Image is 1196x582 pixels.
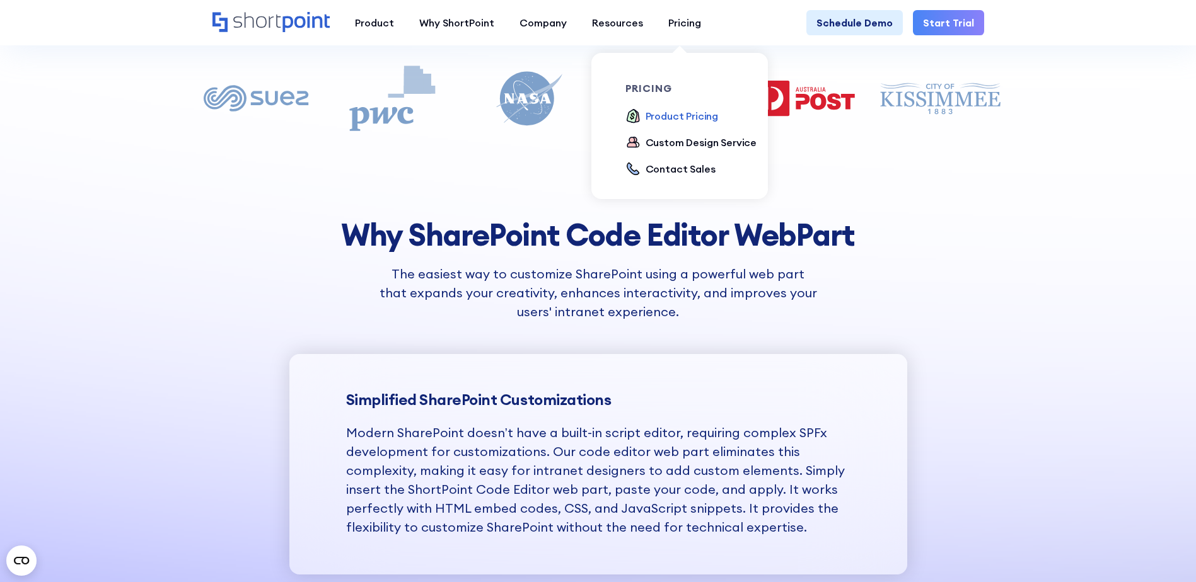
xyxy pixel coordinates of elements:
iframe: Chat Widget [969,436,1196,582]
a: Schedule Demo [806,10,903,35]
div: pricing [625,83,767,93]
div: Why ShortPoint [419,15,494,30]
a: Custom Design Service [625,135,757,151]
a: Contact Sales [625,161,716,178]
div: Product [355,15,394,30]
div: Company [520,15,567,30]
a: Product Pricing [625,108,719,125]
a: Why ShortPoint [407,10,507,35]
div: Chatt-widget [969,436,1196,582]
p: The easiest way to customize SharePoint using a powerful web part that expands your creativity, e... [378,265,819,321]
button: Open CMP widget [6,545,37,576]
a: Product [342,10,407,35]
p: Modern SharePoint doesn’t have a built-in script editor, requiring complex SPFx development for c... [346,423,851,537]
div: Custom Design Service [646,135,757,150]
a: Company [507,10,579,35]
a: Pricing [656,10,714,35]
a: Home [212,12,330,33]
h2: Why ShareP﻿oint Code Editor WebPart [75,219,1122,252]
div: Resources [592,15,643,30]
div: Contact Sales [646,161,716,176]
div: Pricing [668,15,701,30]
a: Start Trial [913,10,984,35]
h3: Simplified SharePoint Customizations [346,391,851,408]
div: Product Pricing [646,108,719,123]
a: Resources [579,10,656,35]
